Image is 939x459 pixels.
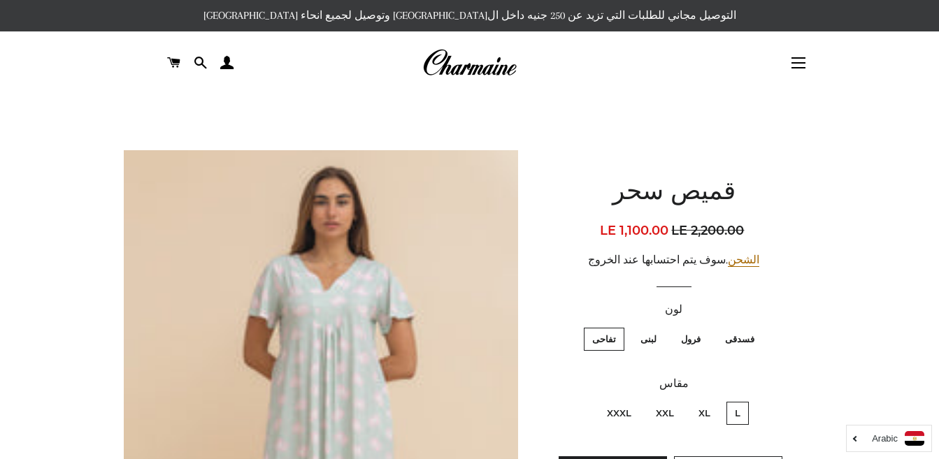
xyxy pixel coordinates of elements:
label: XXL [647,402,682,425]
label: مقاس [550,375,798,393]
i: Arabic [872,434,898,443]
a: الشحن [728,254,759,267]
label: لبنى [632,328,665,351]
span: LE 2,200.00 [671,221,747,240]
img: Charmaine Egypt [422,48,517,78]
span: LE 1,100.00 [600,223,668,238]
label: XXXL [598,402,640,425]
label: فرول [673,328,709,351]
label: XL [690,402,719,425]
a: Arabic [854,431,924,446]
label: تفاحى [584,328,624,351]
label: فسدقى [717,328,763,351]
h1: قميص سحر [550,175,798,210]
label: L [726,402,749,425]
div: .سوف يتم احتسابها عند الخروج [550,252,798,269]
label: لون [550,301,798,319]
